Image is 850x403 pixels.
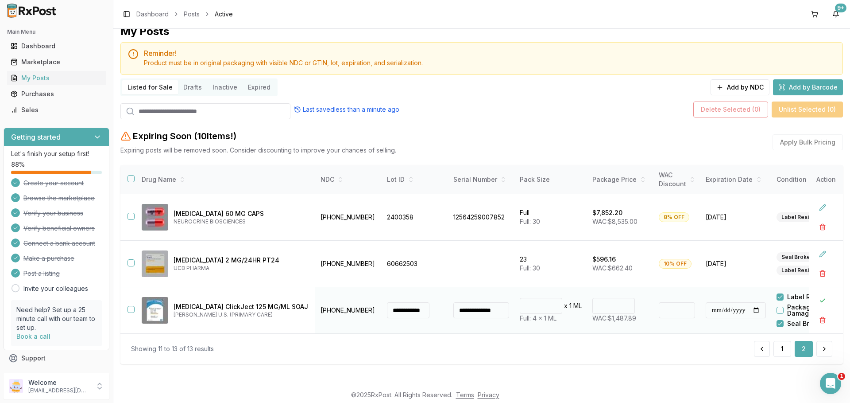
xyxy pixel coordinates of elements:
[11,149,102,158] p: Let's finish your setup first!
[321,175,376,184] div: NDC
[478,391,499,399] a: Privacy
[144,50,835,57] h5: Reminder!
[787,304,838,317] label: Package Damaged
[815,266,831,282] button: Delete
[23,194,95,203] span: Browse the marketplace
[815,200,831,215] button: Edit
[815,219,831,235] button: Delete
[315,194,382,241] td: [PHONE_NUMBER]
[120,146,396,155] p: Expiring posts will be removed soon. Consider discounting to improve your chances of selling.
[448,194,514,241] td: 12564259007852
[815,246,831,262] button: Edit
[4,55,109,69] button: Marketplace
[136,10,169,19] a: Dashboard
[28,378,90,387] p: Welcome
[207,80,243,94] button: Inactive
[11,160,25,169] span: 88 %
[569,301,572,310] p: 1
[706,259,766,268] span: [DATE]
[573,301,582,310] p: ML
[7,54,106,70] a: Marketplace
[773,79,843,95] button: Add by Barcode
[120,24,169,39] div: My Posts
[11,132,61,142] h3: Getting started
[4,71,109,85] button: My Posts
[294,105,399,114] div: Last saved less than a minute ago
[23,209,83,218] span: Verify your business
[514,165,587,194] th: Pack Size
[809,165,843,194] th: Action
[520,314,556,322] span: Full: 4 x 1 ML
[7,38,106,54] a: Dashboard
[315,287,382,334] td: [PHONE_NUMBER]
[11,58,102,67] div: Marketplace
[28,387,90,394] p: [EMAIL_ADDRESS][DOMAIN_NAME]
[174,302,308,311] p: [MEDICAL_DATA] ClickJect 125 MG/ML SOAJ
[4,87,109,101] button: Purchases
[4,350,109,366] button: Support
[777,212,824,222] div: Label Residue
[592,264,633,272] span: WAC: $662.40
[706,213,766,222] span: [DATE]
[215,10,233,19] span: Active
[7,70,106,86] a: My Posts
[142,204,168,231] img: Ingrezza 60 MG CAPS
[136,10,233,19] nav: breadcrumb
[133,130,236,142] h2: Expiring Soon ( 10 Item s !)
[787,321,824,327] label: Seal Broken
[142,297,168,324] img: Orencia ClickJect 125 MG/ML SOAJ
[592,255,616,264] p: $596.16
[659,212,689,222] div: 8% OFF
[243,80,276,94] button: Expired
[16,333,50,340] a: Book a call
[773,341,791,357] a: 1
[23,269,60,278] span: Post a listing
[520,264,540,272] span: Full: 30
[174,256,308,265] p: [MEDICAL_DATA] 2 MG/24HR PT24
[592,218,637,225] span: WAC: $8,535.00
[7,102,106,118] a: Sales
[659,171,695,188] div: WAC Discount
[453,175,509,184] div: Serial Number
[838,373,845,380] span: 1
[777,252,818,262] div: Seal Broken
[23,239,95,248] span: Connect a bank account
[7,28,106,35] h2: Main Menu
[387,175,443,184] div: Lot ID
[771,165,838,194] th: Condition
[777,266,824,275] div: Label Residue
[787,294,831,300] label: Label Residue
[122,80,178,94] button: Listed for Sale
[174,265,308,272] p: UCB PHARMA
[456,391,474,399] a: Terms
[659,259,692,269] div: 10% OFF
[11,74,102,82] div: My Posts
[174,218,308,225] p: NEUROCRINE BIOSCIENCES
[564,301,568,310] p: x
[174,311,308,318] p: [PERSON_NAME] U.S. (PRIMARY CARE)
[16,305,97,332] p: Need help? Set up a 25 minute call with our team to set up.
[829,7,843,21] button: 9+
[4,366,109,382] button: Feedback
[7,86,106,102] a: Purchases
[174,209,308,218] p: [MEDICAL_DATA] 60 MG CAPS
[815,293,831,309] button: Close
[23,179,84,188] span: Create your account
[706,175,766,184] div: Expiration Date
[815,312,831,328] button: Delete
[711,79,769,95] button: Add by NDC
[795,341,813,357] button: 2
[131,344,214,353] div: Showing 11 to 13 of 13 results
[23,284,88,293] a: Invite your colleagues
[592,208,622,217] p: $7,852.20
[23,254,74,263] span: Make a purchase
[142,175,308,184] div: Drug Name
[4,39,109,53] button: Dashboard
[144,59,835,67] div: Product must be in original packaging with visible NDC or GTIN, lot, expiration, and serialization.
[820,373,841,394] iframe: Intercom live chat
[9,379,23,393] img: User avatar
[315,241,382,287] td: [PHONE_NUMBER]
[178,80,207,94] button: Drafts
[514,241,587,287] td: 23
[142,250,168,277] img: Neupro 2 MG/24HR PT24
